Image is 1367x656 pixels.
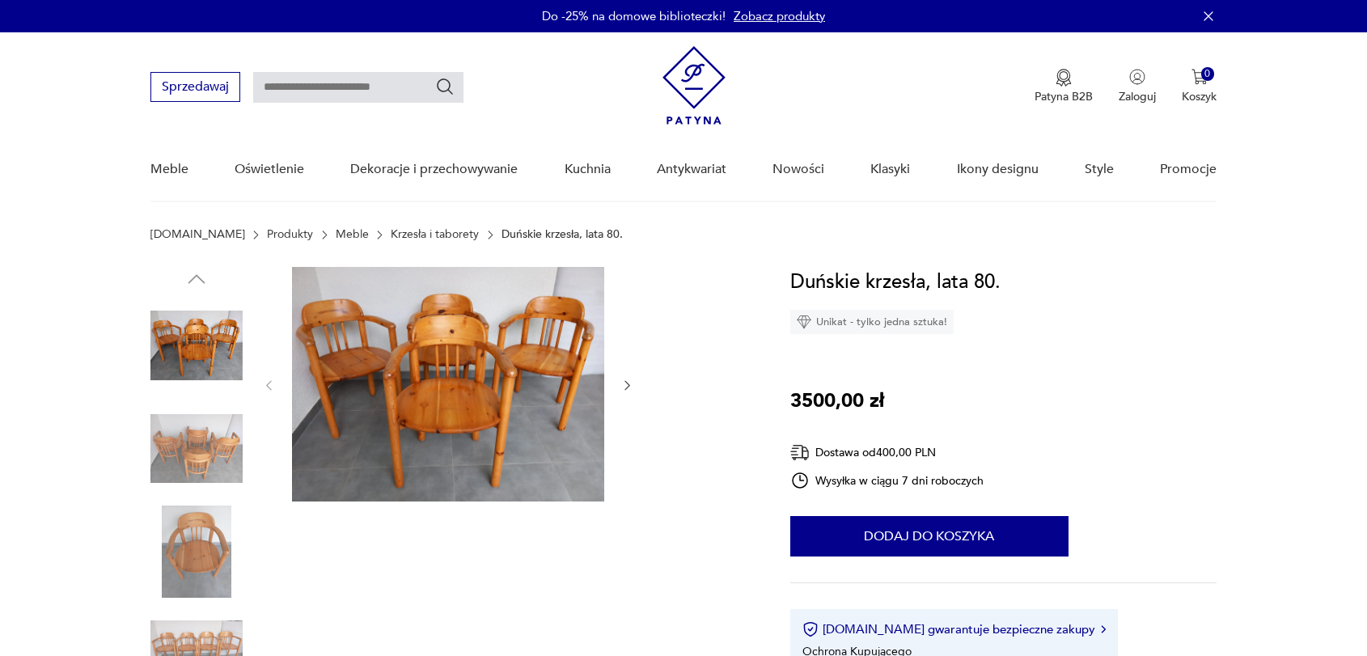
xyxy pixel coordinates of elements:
[790,471,984,490] div: Wysyłka w ciągu 7 dni roboczych
[802,621,1106,637] button: [DOMAIN_NAME] gwarantuje bezpieczne zakupy
[1035,69,1093,104] a: Ikona medaluPatyna B2B
[150,506,243,598] img: Zdjęcie produktu Duńskie krzesła, lata 80.
[435,77,455,96] button: Szukaj
[802,621,819,637] img: Ikona certyfikatu
[1191,69,1208,85] img: Ikona koszyka
[565,138,611,201] a: Kuchnia
[1201,67,1215,81] div: 0
[870,138,910,201] a: Klasyki
[772,138,824,201] a: Nowości
[1101,625,1106,633] img: Ikona strzałki w prawo
[790,386,884,417] p: 3500,00 zł
[1119,69,1156,104] button: Zaloguj
[797,315,811,329] img: Ikona diamentu
[957,138,1039,201] a: Ikony designu
[1182,89,1217,104] p: Koszyk
[267,228,313,241] a: Produkty
[502,228,623,241] p: Duńskie krzesła, lata 80.
[1035,69,1093,104] button: Patyna B2B
[150,138,188,201] a: Meble
[1085,138,1114,201] a: Style
[790,310,954,334] div: Unikat - tylko jedna sztuka!
[336,228,369,241] a: Meble
[150,72,240,102] button: Sprzedawaj
[292,267,604,502] img: Zdjęcie produktu Duńskie krzesła, lata 80.
[790,442,984,463] div: Dostawa od 400,00 PLN
[391,228,479,241] a: Krzesła i taborety
[657,138,726,201] a: Antykwariat
[790,516,1069,557] button: Dodaj do koszyka
[150,228,245,241] a: [DOMAIN_NAME]
[150,299,243,391] img: Zdjęcie produktu Duńskie krzesła, lata 80.
[1035,89,1093,104] p: Patyna B2B
[150,403,243,495] img: Zdjęcie produktu Duńskie krzesła, lata 80.
[542,8,726,24] p: Do -25% na domowe biblioteczki!
[790,442,810,463] img: Ikona dostawy
[734,8,825,24] a: Zobacz produkty
[235,138,304,201] a: Oświetlenie
[1182,69,1217,104] button: 0Koszyk
[1160,138,1217,201] a: Promocje
[790,267,1001,298] h1: Duńskie krzesła, lata 80.
[350,138,518,201] a: Dekoracje i przechowywanie
[662,46,726,125] img: Patyna - sklep z meblami i dekoracjami vintage
[1129,69,1145,85] img: Ikonka użytkownika
[1056,69,1072,87] img: Ikona medalu
[150,83,240,94] a: Sprzedawaj
[1119,89,1156,104] p: Zaloguj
